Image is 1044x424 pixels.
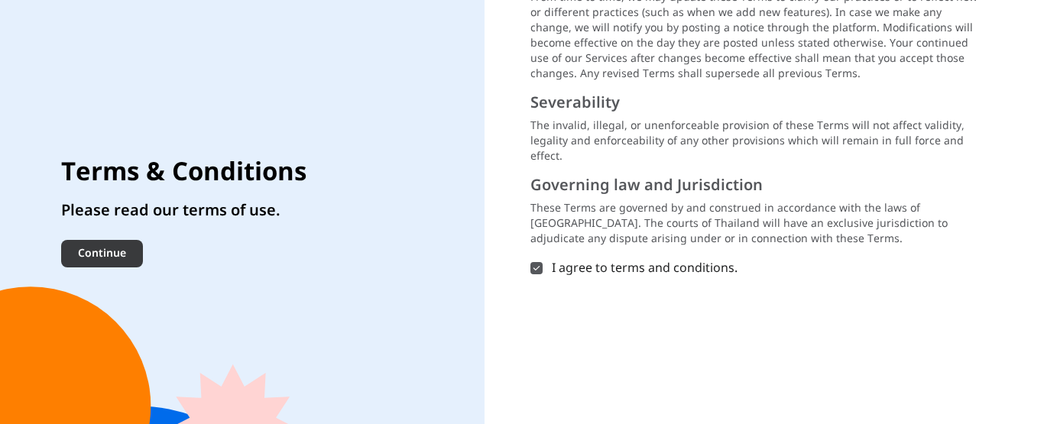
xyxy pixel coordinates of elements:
p: Please read our terms of use. [61,200,306,222]
button: Continue [61,240,143,267]
p: These Terms are governed by and construed in accordance with the laws of [GEOGRAPHIC_DATA]. The c... [530,201,983,247]
p: Governing law and Jurisdiction [530,176,983,195]
h3: Terms & Conditions [61,157,306,188]
p: Severability [530,94,983,112]
div: I agree to terms and conditions. [552,259,965,277]
p: The invalid, illegal, or unenforceable provision of these Terms will not affect validity, legalit... [530,118,983,164]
